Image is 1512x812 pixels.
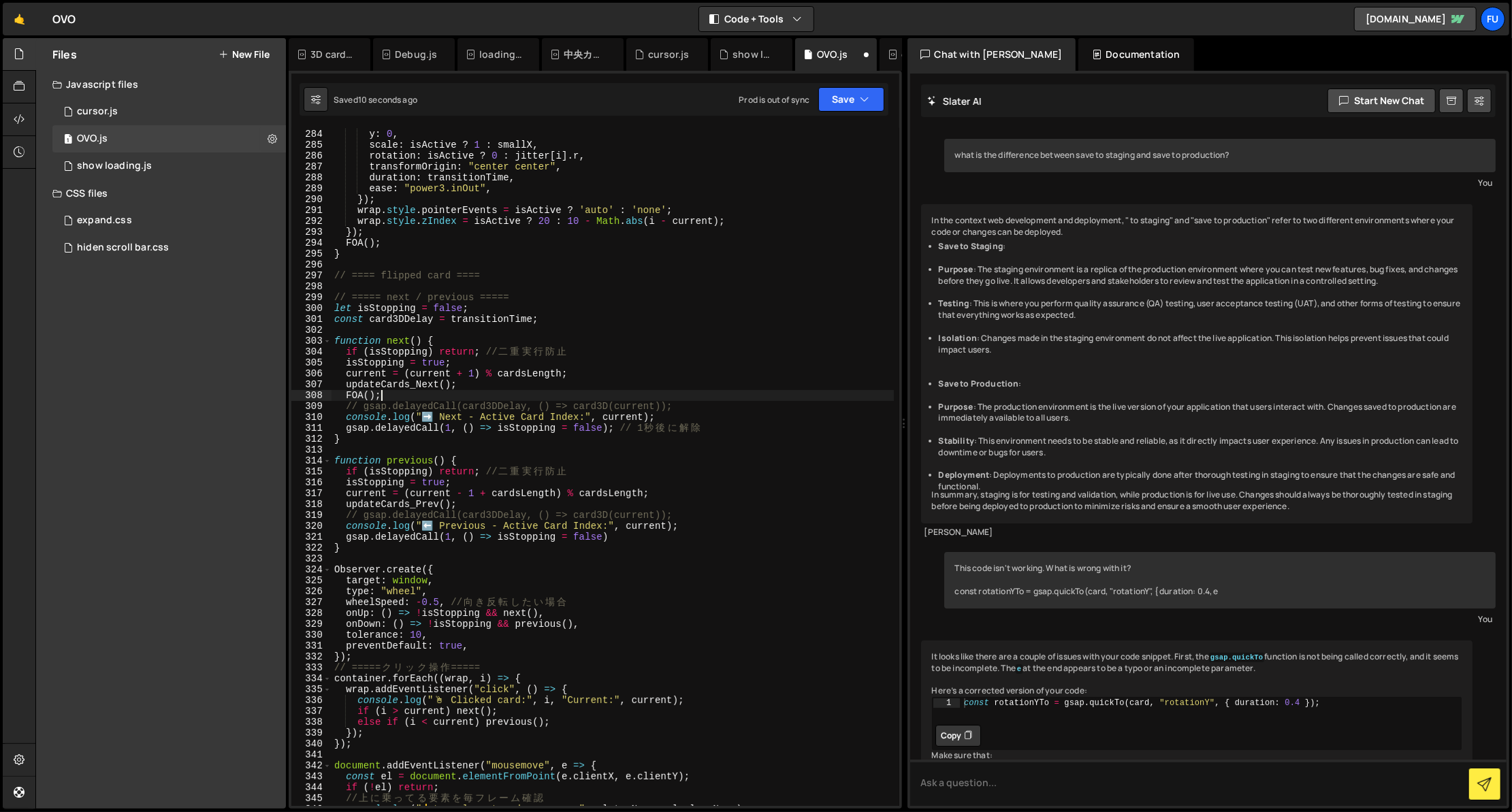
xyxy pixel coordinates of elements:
[928,95,982,108] h2: Slater AI
[219,49,270,60] button: New File
[291,270,332,281] div: 297
[291,651,332,662] div: 332
[291,303,332,314] div: 300
[939,333,1462,356] li: : Changes made in the staging environment do not affect the live application. This isolation help...
[733,48,776,61] div: show loading.js
[1354,7,1477,31] a: [DOMAIN_NAME]
[291,357,332,368] div: 305
[77,214,132,227] div: expand.css
[939,264,1462,287] li: : The staging environment is a replica of the production environment where you can test new featu...
[948,612,1493,626] div: You
[921,204,1473,523] div: In the context web development and deployment, " to staging" and "save to production" refer to tw...
[291,782,332,793] div: 344
[334,94,417,105] div: Saved
[291,281,332,292] div: 298
[939,436,1462,459] li: : This environment needs to be stable and reliable, as it directly impacts user experience. Any i...
[817,48,848,61] div: OVO.js
[52,47,77,62] h2: Files
[291,749,332,760] div: 341
[291,684,332,695] div: 335
[924,527,1470,538] div: [PERSON_NAME]
[291,738,332,749] div: 340
[939,297,969,309] strong: Testing
[291,216,332,227] div: 292
[291,728,332,738] div: 339
[939,298,1462,321] li: : This is where you perform quality assurance (QA) testing, user acceptance testing (UAT), and ot...
[52,152,286,180] div: 17267/48011.js
[939,378,1462,390] li: :
[291,521,332,532] div: 320
[291,455,332,466] div: 314
[739,94,809,105] div: Prod is out of sync
[358,94,417,105] div: 10 seconds ago
[291,434,332,444] div: 312
[291,292,332,303] div: 299
[939,402,1462,425] li: : The production environment is the live version of your application that users interact with. Ch...
[944,139,1496,172] div: what is the difference between save to staging and save to production?
[291,542,332,553] div: 322
[291,161,332,172] div: 287
[818,87,884,112] button: Save
[479,48,523,61] div: loadingPage.js
[395,48,437,61] div: Debug.js
[939,469,990,481] strong: Deployment
[291,183,332,194] div: 289
[291,488,332,499] div: 317
[939,263,974,275] strong: Purpose
[291,401,332,412] div: 309
[291,129,332,140] div: 284
[291,597,332,608] div: 327
[1078,38,1193,71] div: Documentation
[36,180,286,207] div: CSS files
[291,760,332,771] div: 342
[291,150,332,161] div: 286
[291,706,332,717] div: 337
[1481,7,1505,31] a: Fu
[291,717,332,728] div: 338
[3,3,36,35] a: 🤙
[291,793,332,804] div: 345
[291,368,332,379] div: 306
[36,71,286,98] div: Javascript files
[291,238,332,248] div: 294
[291,325,332,336] div: 302
[291,564,332,575] div: 324
[935,725,981,747] button: Copy
[291,695,332,706] div: 336
[77,133,108,145] div: OVO.js
[291,499,332,510] div: 318
[291,532,332,542] div: 321
[52,125,286,152] div: 17267/47848.js
[64,135,72,146] span: 1
[52,234,286,261] div: 17267/47816.css
[939,332,977,344] strong: Isolation
[291,586,332,597] div: 326
[291,194,332,205] div: 290
[291,630,332,640] div: 330
[939,435,974,446] strong: Stability
[939,240,1003,252] strong: Save to Staging
[52,207,286,234] div: 17267/47820.css
[291,608,332,619] div: 328
[291,619,332,630] div: 329
[291,172,332,183] div: 288
[291,227,332,238] div: 293
[948,176,1493,190] div: You
[933,698,960,708] div: 1
[648,48,689,61] div: cursor.js
[944,552,1496,608] div: This code isn't working. What is wrong with it? const rotationYTo = gsap.quickTo(card, "rotationY...
[52,11,76,27] div: OVO
[1016,664,1023,674] code: e
[291,248,332,259] div: 295
[939,470,1462,493] li: : Deployments to production are typically done after thorough testing in staging to ensure that t...
[291,205,332,216] div: 291
[291,553,332,564] div: 323
[77,160,152,172] div: show loading.js
[291,575,332,586] div: 325
[77,105,118,118] div: cursor.js
[907,38,1076,71] div: Chat with [PERSON_NAME]
[901,48,942,61] div: center.js
[939,401,974,412] strong: Purpose
[291,259,332,270] div: 296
